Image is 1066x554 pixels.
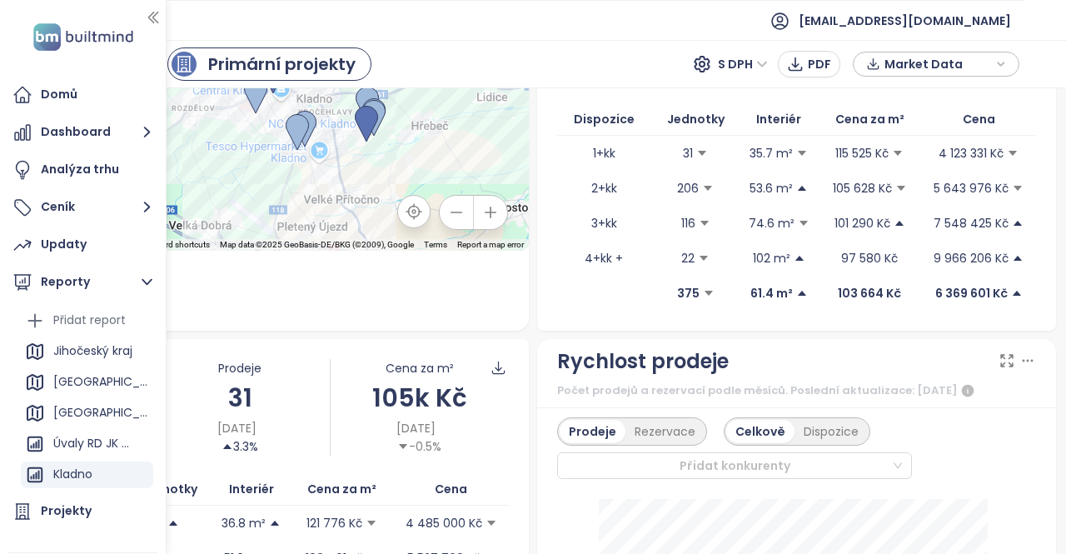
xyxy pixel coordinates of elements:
span: caret-down [1012,182,1024,194]
span: caret-up [269,517,281,529]
div: Kladno [53,464,92,485]
span: caret-down [702,182,714,194]
p: 9 966 206 Kč [934,249,1009,267]
div: 18 projektů [31,292,510,311]
div: Počet prodejů a rezervací podle měsíců. Poslední aktualizace: [DATE] [557,381,1036,401]
p: 102 m² [753,249,790,267]
div: 31 [151,378,329,417]
div: Analýza trhu [41,159,119,180]
a: primary [167,47,371,81]
td: 4+kk + [557,241,651,276]
p: 61.4 m² [750,284,793,302]
td: 2+kk [557,171,651,206]
th: Cena [922,103,1036,136]
div: Kladno [21,462,153,488]
div: Jihočeský kraj [53,341,132,362]
div: Rychlost prodeje [557,346,729,377]
a: Updaty [8,228,157,262]
div: Úvaly RD JK (Černošiče, [GEOGRAPHIC_DATA]) [21,431,153,457]
p: 5 643 976 Kč [934,179,1009,197]
p: 36.8 m² [222,514,266,532]
div: Dispozice [795,420,868,443]
div: Přidat report [53,310,126,331]
p: 121 776 Kč [306,514,362,532]
div: [GEOGRAPHIC_DATA] [21,369,153,396]
span: caret-up [1012,217,1024,229]
th: Cena za m² [290,473,394,506]
span: caret-down [696,147,708,159]
span: caret-down [895,182,907,194]
p: 115 525 Kč [835,144,889,162]
span: caret-down [796,147,808,159]
div: Prodeje [151,359,329,377]
th: Interiér [740,103,817,136]
th: Cena za m² [818,103,922,136]
p: 31 [683,144,693,162]
span: S DPH [718,52,768,77]
button: Dashboard [8,116,157,149]
div: [GEOGRAPHIC_DATA] [21,400,153,427]
span: caret-down [699,217,710,229]
span: caret-down [798,217,809,229]
span: PDF [808,55,831,73]
p: 22 [681,249,695,267]
div: Jihočeský kraj [21,338,153,365]
p: 105 628 Kč [833,179,892,197]
span: caret-up [222,441,233,452]
th: Interiér [213,473,290,506]
p: 4 485 000 Kč [406,514,482,532]
p: 97 580 Kč [841,249,898,267]
span: caret-up [1012,252,1024,264]
span: caret-up [1011,287,1023,299]
span: Market Data [884,52,992,77]
div: Rezervace [625,420,705,443]
button: Keyboard shortcuts [138,239,210,251]
p: 6 369 601 Kč [935,284,1008,302]
div: 3.3% [222,437,258,456]
span: caret-up [796,287,808,299]
p: 375 [677,284,700,302]
span: caret-up [167,517,179,529]
div: Kladno [31,261,510,292]
p: 116 [681,214,695,232]
span: caret-down [892,147,904,159]
span: caret-down [397,441,409,452]
span: [DATE] [396,419,436,437]
p: 53.6 m² [750,179,793,197]
div: [GEOGRAPHIC_DATA] [53,402,149,423]
div: [GEOGRAPHIC_DATA] [53,372,149,392]
span: caret-down [703,287,715,299]
span: Map data ©2025 GeoBasis-DE/BKG (©2009), Google [220,240,414,249]
div: Primární projekty [208,52,356,77]
div: Updaty [41,234,87,255]
span: caret-up [794,252,805,264]
span: caret-up [796,182,808,194]
p: 7 548 425 Kč [934,214,1009,232]
button: Ceník [8,191,157,224]
th: Jednotky [651,103,741,136]
div: Projekty [41,501,92,522]
p: 4 123 331 Kč [939,144,1004,162]
span: [EMAIL_ADDRESS][DOMAIN_NAME] [799,1,1011,41]
span: caret-down [1007,147,1019,159]
a: Report a map error [457,240,524,249]
span: [DATE] [217,419,257,437]
div: 105k Kč [331,378,509,417]
div: Cena za m² [386,359,454,377]
a: Projekty [8,495,157,528]
span: caret-down [698,252,710,264]
div: Přidat report [21,307,153,334]
a: Terms (opens in new tab) [424,240,447,249]
span: caret-down [486,517,497,529]
td: 3+kk [557,206,651,241]
button: PDF [778,51,840,77]
div: Úvaly RD JK (Černošiče, [GEOGRAPHIC_DATA]) [53,433,132,454]
a: Analýza trhu [8,153,157,187]
th: Dispozice [557,103,651,136]
p: 103 664 Kč [838,284,901,302]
